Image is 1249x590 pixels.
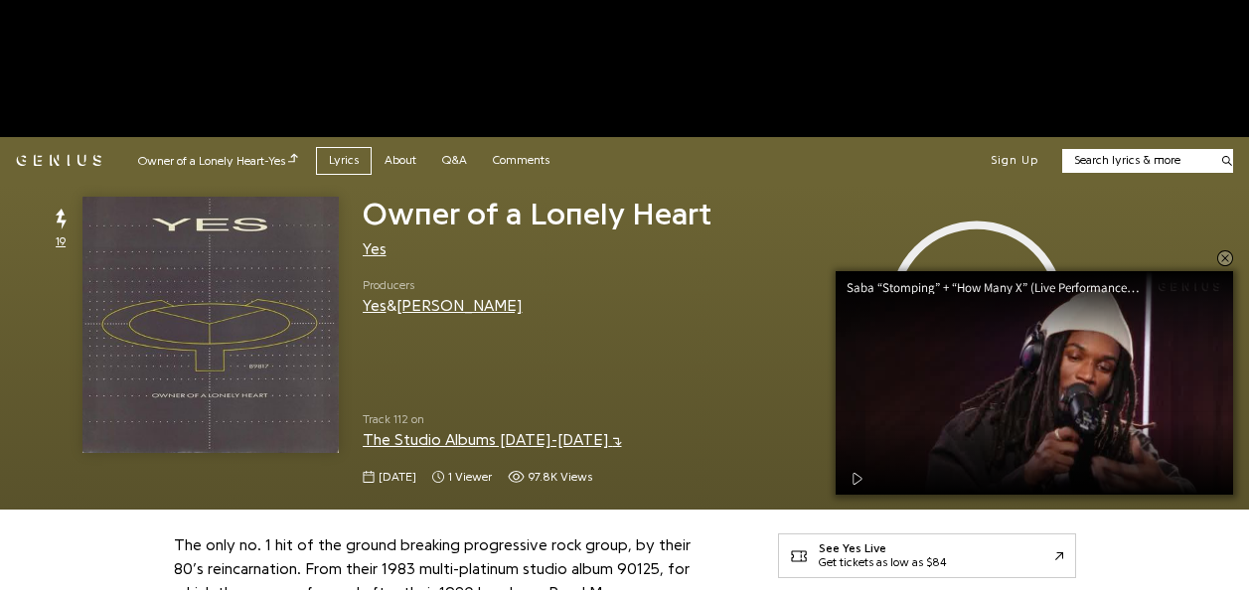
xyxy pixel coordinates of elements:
[363,411,746,428] span: Track 112 on
[363,199,711,230] span: Owner of a Lonely Heart
[363,241,387,257] a: Yes
[138,151,298,170] div: Owner of a Lonely Heart - Yes
[1062,152,1210,169] input: Search lyrics & more
[363,295,523,318] div: &
[529,469,592,486] span: 97.8K views
[316,147,372,174] a: Lyrics
[372,147,429,174] a: About
[480,147,562,174] a: Comments
[363,298,387,314] a: Yes
[82,197,339,453] img: Cover art for Owner of a Lonely Heart by Yes
[847,281,1155,294] div: Saba “Stomping” + “How Many X” (Live Performance) | Open Mic
[508,469,592,486] span: 97,781 views
[432,469,492,486] span: 1 viewer
[363,277,523,294] span: Producers
[363,432,622,448] a: The Studio Albums [DATE]-[DATE]
[991,153,1038,169] button: Sign Up
[396,298,523,314] a: [PERSON_NAME]
[56,233,66,250] span: 19
[778,197,1175,420] iframe: primisNativeSkinFrame_SekindoSPlayer68e815043b757
[448,469,492,486] span: 1 viewer
[429,147,480,174] a: Q&A
[379,469,416,486] span: [DATE]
